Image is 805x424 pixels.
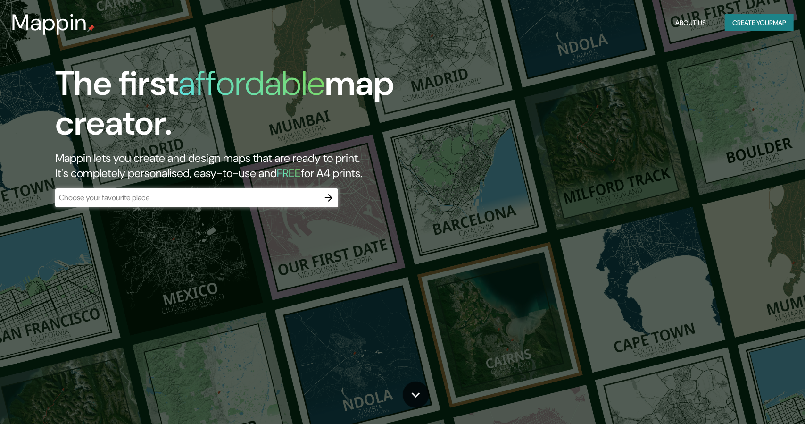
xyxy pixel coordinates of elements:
h5: FREE [277,166,301,180]
button: Create yourmap [725,14,794,32]
img: mappin-pin [87,25,95,32]
h3: Mappin [11,9,87,36]
h1: affordable [178,61,325,105]
input: Choose your favourite place [55,192,319,203]
button: About Us [672,14,710,32]
h2: Mappin lets you create and design maps that are ready to print. It's completely personalised, eas... [55,151,458,181]
h1: The first map creator. [55,64,458,151]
